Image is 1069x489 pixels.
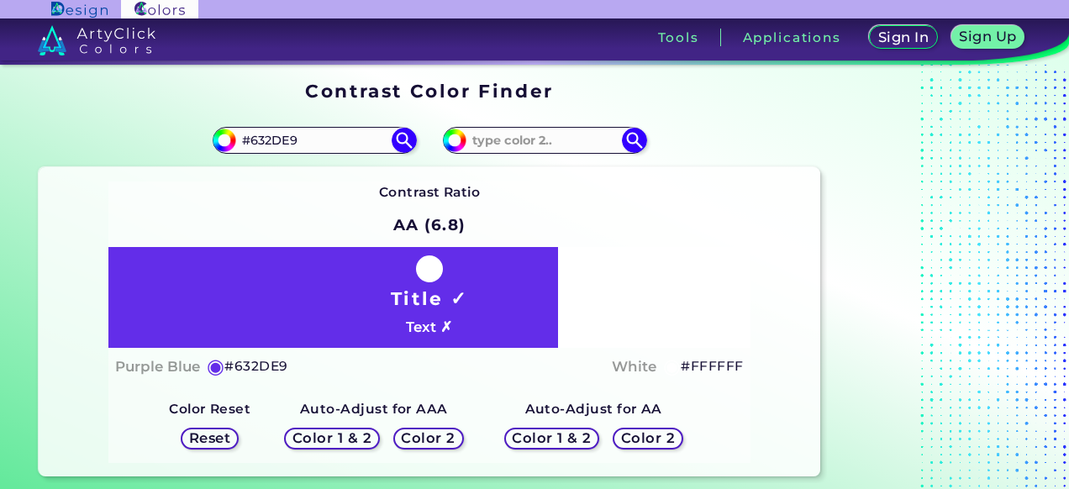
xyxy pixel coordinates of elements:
[169,401,250,417] strong: Color Reset
[955,27,1021,48] a: Sign Up
[391,286,468,311] h1: Title ✓
[406,315,452,339] h4: Text ✗
[224,355,287,377] h5: #632DE9
[300,401,448,417] strong: Auto-Adjust for AAA
[386,207,474,244] h2: AA (6.8)
[115,355,200,379] h4: Purple Blue
[881,31,926,44] h5: Sign In
[743,31,841,44] h3: Applications
[516,432,587,444] h5: Color 1 & 2
[962,30,1014,43] h5: Sign Up
[392,128,417,153] img: icon search
[207,356,225,376] h5: ◉
[379,184,481,200] strong: Contrast Ratio
[51,2,108,18] img: ArtyClick Design logo
[305,78,553,103] h1: Contrast Color Finder
[624,432,672,444] h5: Color 2
[681,355,743,377] h5: #FFFFFF
[38,25,156,55] img: logo_artyclick_colors_white.svg
[191,432,229,444] h5: Reset
[658,31,699,44] h3: Tools
[404,432,453,444] h5: Color 2
[236,129,392,152] input: type color 1..
[466,129,623,152] input: type color 2..
[622,128,647,153] img: icon search
[612,355,656,379] h4: White
[525,401,662,417] strong: Auto-Adjust for AA
[297,432,368,444] h5: Color 1 & 2
[872,27,935,48] a: Sign In
[663,356,682,376] h5: ◉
